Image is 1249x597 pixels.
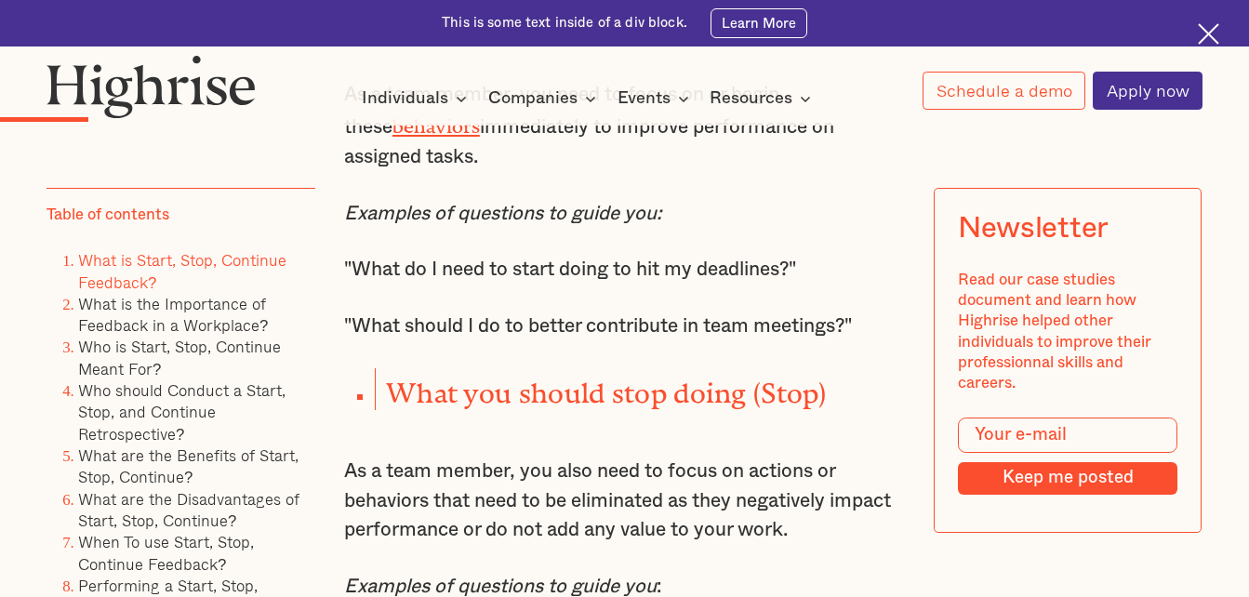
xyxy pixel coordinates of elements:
[47,55,256,118] img: Highrise logo
[344,577,657,596] em: Examples of questions to guide you
[618,87,671,110] div: Events
[344,80,905,171] p: As a team member, you need to focus on or begin these immediately to improve performance on assig...
[78,248,286,293] a: What is Start, Stop, Continue Feedback?
[344,255,905,284] p: "What do I need to start doing to hit my deadlines?"
[1198,23,1219,45] img: Cross icon
[923,72,1084,110] a: Schedule a demo
[488,87,602,110] div: Companies
[711,8,807,38] a: Learn More
[958,462,1177,495] input: Keep me posted
[344,312,905,340] p: "What should I do to better contribute in team meetings?"
[344,204,661,223] em: Examples of questions to guide you:
[78,291,268,336] a: What is the Importance of Feedback in a Workplace?
[958,417,1177,494] form: Modal Form
[618,87,695,110] div: Events
[344,457,905,544] p: As a team member, you also need to focus on actions or behaviors that need to be eliminated as th...
[488,87,578,110] div: Companies
[47,204,169,224] div: Table of contents
[1093,72,1202,110] a: Apply now
[78,335,281,379] a: Who is Start, Stop, Continue Meant For?
[958,417,1177,452] input: Your e-mail
[958,269,1177,393] div: Read our case studies document and learn how Highrise helped other individuals to improve their p...
[78,530,254,575] a: When To use Start, Stop, Continue Feedback?
[710,87,817,110] div: Resources
[78,444,299,488] a: What are the Benefits of Start, Stop, Continue?
[362,87,472,110] div: Individuals
[78,378,286,445] a: Who should Conduct a Start, Stop, and Continue Retrospective?
[710,87,792,110] div: Resources
[958,212,1109,246] div: Newsletter
[386,378,826,395] strong: What you should stop doing (Stop)
[78,486,299,531] a: What are the Disadvantages of Start, Stop, Continue?
[442,14,687,33] div: This is some text inside of a div block.
[362,87,448,110] div: Individuals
